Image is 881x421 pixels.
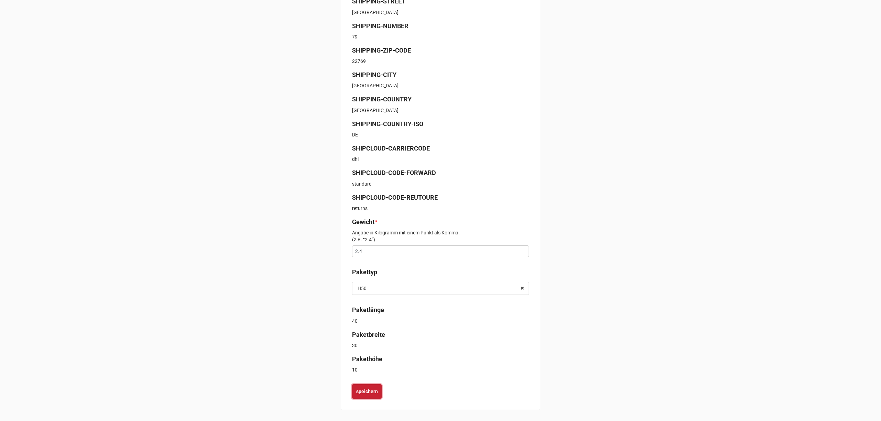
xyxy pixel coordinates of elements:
b: SHIPPING-COUNTRY-ISO [352,120,423,128]
b: SHIPCLOUD-CODE-REUTOURE [352,194,438,201]
label: Gewicht [352,217,374,227]
p: [GEOGRAPHIC_DATA] [352,82,529,89]
p: DE [352,131,529,138]
b: speichern [356,388,378,395]
b: SHIPCLOUD-CODE-FORWARD [352,169,436,176]
b: Paketlänge [352,306,384,313]
p: standard [352,180,529,187]
p: dhl [352,156,529,163]
p: [GEOGRAPHIC_DATA] [352,9,529,16]
p: 22769 [352,58,529,65]
b: SHIPPING-CITY [352,71,396,78]
p: 30 [352,342,529,349]
p: 40 [352,318,529,324]
p: [GEOGRAPHIC_DATA] [352,107,529,114]
p: returns [352,205,529,212]
b: SHIPPING-ZIP-CODE [352,47,411,54]
b: Paketbreite [352,331,385,338]
b: Pakethöhe [352,355,382,363]
b: SHIPPING-COUNTRY [352,96,412,103]
button: speichern [352,384,382,399]
b: SHIPPING-NUMBER [352,22,408,30]
b: SHIPCLOUD-CARRIERCODE [352,145,430,152]
label: Pakettyp [352,267,377,277]
div: H50 [358,286,367,291]
p: Angabe in Kilogramm mit einem Punkt als Komma. (z.B. “2.4”) [352,229,529,243]
p: 10 [352,366,529,373]
p: 79 [352,33,529,40]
